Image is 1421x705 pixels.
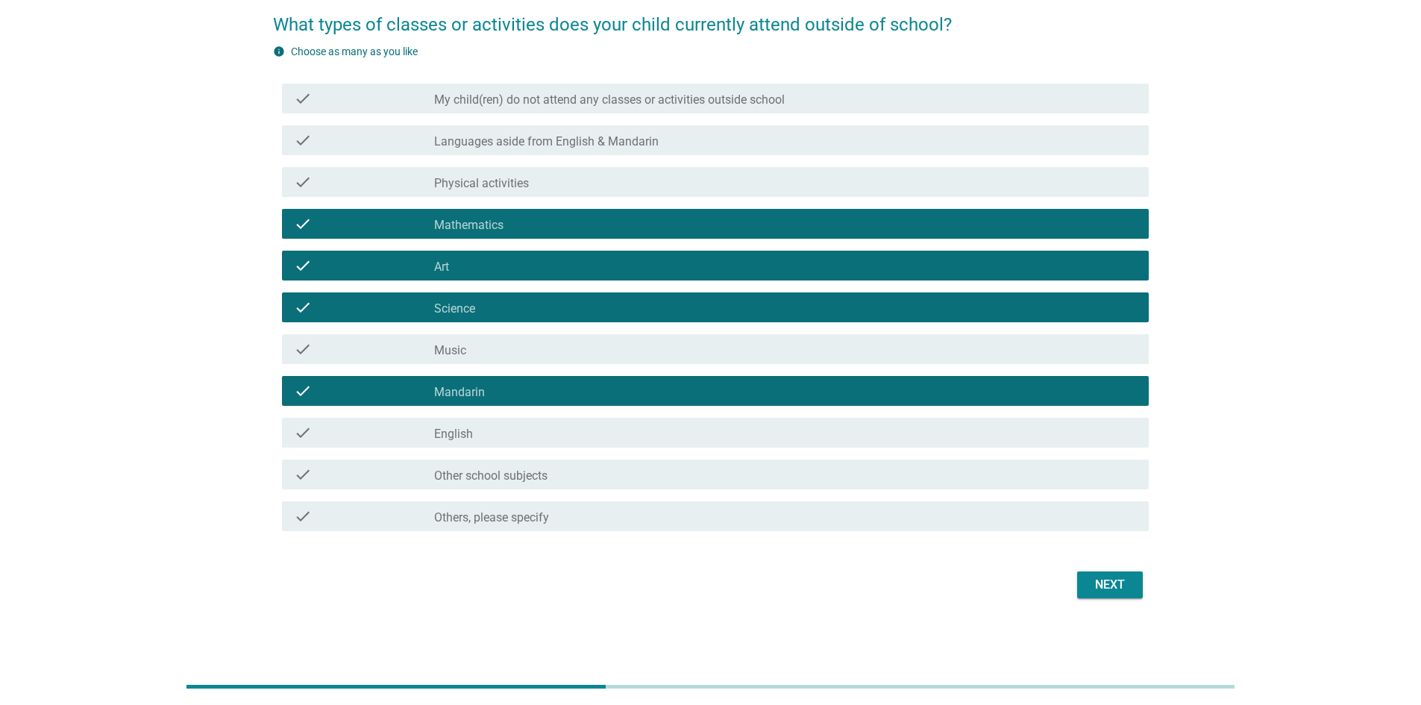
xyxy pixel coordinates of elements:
[294,173,312,191] i: check
[294,382,312,400] i: check
[294,507,312,525] i: check
[294,340,312,358] i: check
[434,176,529,191] label: Physical activities
[294,257,312,275] i: check
[434,260,449,275] label: Art
[434,134,659,149] label: Languages aside from English & Mandarin
[434,343,466,358] label: Music
[434,510,549,525] label: Others, please specify
[434,218,504,233] label: Mathematics
[294,466,312,483] i: check
[273,46,285,57] i: info
[434,93,785,107] label: My child(ren) do not attend any classes or activities outside school
[434,301,475,316] label: Science
[294,215,312,233] i: check
[294,424,312,442] i: check
[294,298,312,316] i: check
[434,385,485,400] label: Mandarin
[1077,571,1143,598] button: Next
[1089,576,1131,594] div: Next
[434,469,548,483] label: Other school subjects
[294,90,312,107] i: check
[434,427,473,442] label: English
[291,46,418,57] label: Choose as many as you like
[294,131,312,149] i: check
